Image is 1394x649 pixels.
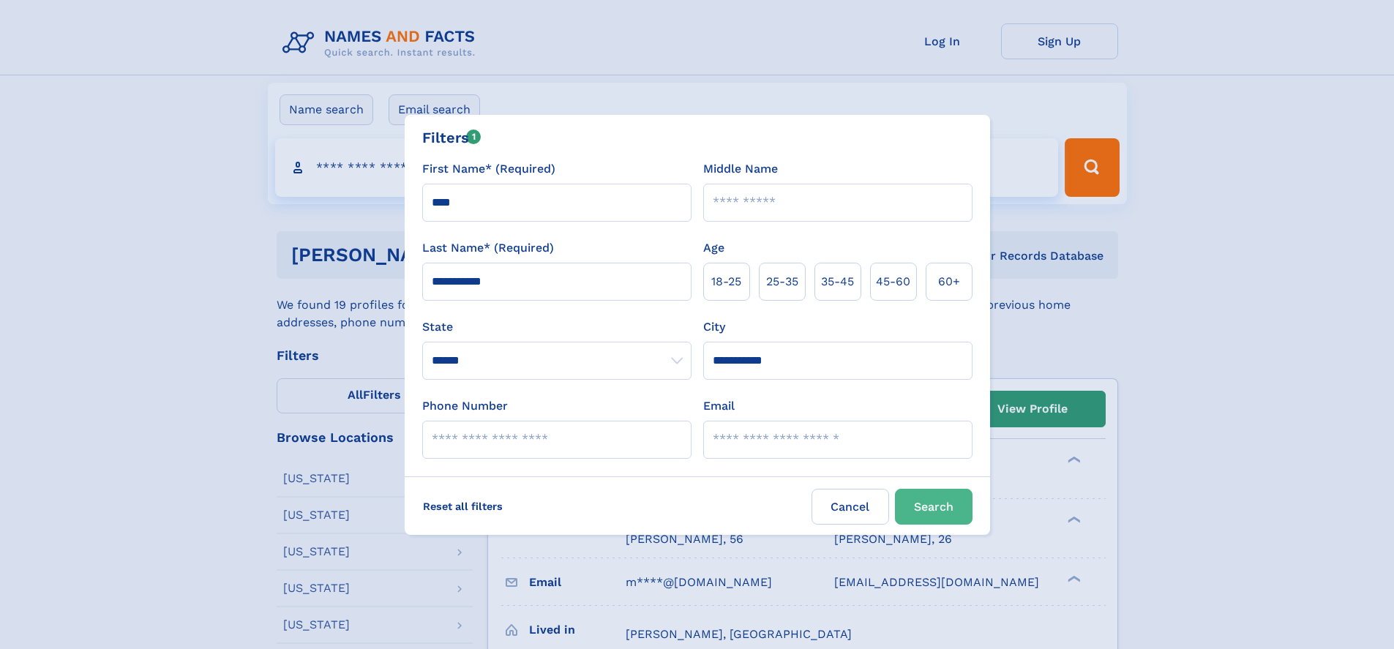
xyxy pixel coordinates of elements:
[703,397,735,415] label: Email
[766,273,798,290] span: 25‑35
[703,318,725,336] label: City
[711,273,741,290] span: 18‑25
[703,160,778,178] label: Middle Name
[812,489,889,525] label: Cancel
[422,160,555,178] label: First Name* (Required)
[422,318,692,336] label: State
[895,489,973,525] button: Search
[703,239,724,257] label: Age
[413,489,512,524] label: Reset all filters
[938,273,960,290] span: 60+
[821,273,854,290] span: 35‑45
[876,273,910,290] span: 45‑60
[422,239,554,257] label: Last Name* (Required)
[422,397,508,415] label: Phone Number
[422,127,481,149] div: Filters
